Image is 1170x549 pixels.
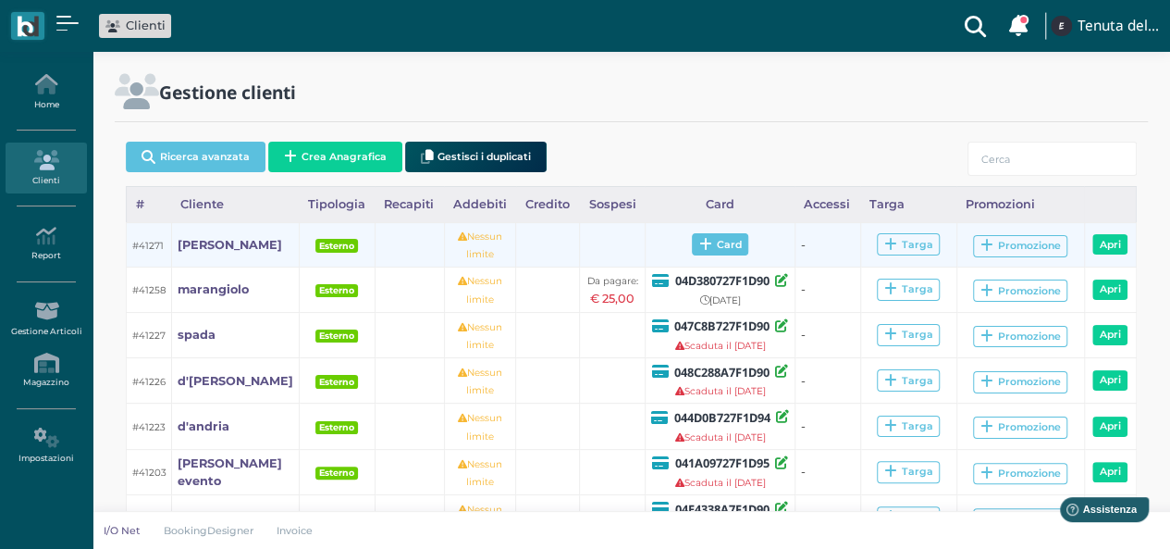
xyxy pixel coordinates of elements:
b: 047C8B727F1D90 [674,318,770,334]
div: Promozioni [956,187,1084,222]
td: - [794,358,860,404]
small: Nessun limite [458,504,502,533]
span: Card [692,233,748,256]
b: Esterno [319,285,354,295]
a: Apri [1092,417,1127,437]
b: Esterno [319,241,354,251]
a: Apri [1092,325,1127,345]
b: Esterno [319,422,354,432]
small: Nessun limite [458,412,502,442]
a: Apri [1092,234,1127,255]
b: d'[PERSON_NAME] [178,374,293,388]
small: Nessun limite [458,321,502,351]
div: Recapiti [375,187,444,222]
img: logo [17,16,38,37]
div: Promozione [980,375,1061,389]
div: Targa [883,374,932,388]
td: - [794,223,860,267]
div: Promozione [980,239,1061,253]
td: - [794,494,860,540]
div: € 25,00 [585,290,640,307]
a: Apri [1092,280,1127,300]
div: Credito [516,187,580,222]
td: - [794,449,860,494]
td: - [794,312,860,357]
div: Promozione [980,420,1061,434]
b: 044D0B727F1D94 [673,409,770,426]
small: #41203 [132,467,166,479]
small: Nessun limite [458,275,502,305]
small: #41271 [132,240,164,252]
div: Promozione [980,284,1061,298]
p: I/O Net [104,523,141,538]
div: Cliente [172,187,300,222]
small: #41227 [132,330,166,342]
div: Targa [883,419,932,433]
small: #41226 [132,376,166,388]
b: 04D380727F1D90 [674,272,769,289]
td: - [794,267,860,312]
a: marangiolo [178,281,249,298]
a: Magazzino [6,345,86,396]
a: Invoice [265,523,326,538]
img: ... [1051,16,1071,36]
h4: Tenuta del Barco [1078,19,1159,34]
b: 048C288A7F1D90 [674,364,770,381]
div: Addebiti [444,187,516,222]
button: Crea Anagrafica [268,142,402,172]
b: Esterno [319,468,354,478]
div: Tipologia [299,187,375,222]
a: Report [6,218,86,269]
div: Card [645,187,794,222]
a: Clienti [105,17,166,34]
b: Esterno [319,331,354,341]
a: [PERSON_NAME] evento [178,455,293,490]
small: Scaduta il [DATE] [674,385,765,397]
a: ... Tenuta del Barco [1048,4,1159,48]
small: Nessun limite [458,458,502,488]
a: BookingDesigner [152,523,265,538]
a: d'andria [178,418,229,435]
b: [PERSON_NAME] evento [178,456,282,488]
a: Home [6,67,86,118]
div: Targa [860,187,956,222]
a: spada [178,326,216,343]
div: Accessi [794,187,860,222]
small: Scaduta il [DATE] [674,477,765,489]
div: Targa [883,238,932,252]
small: Scaduta il [DATE] [674,431,765,443]
a: Impostazioni [6,420,86,471]
span: Assistenza [55,15,122,29]
small: [DATE] [699,294,740,306]
div: Promozione [980,330,1061,343]
small: Nessun limite [458,231,502,260]
a: [PERSON_NAME] [178,236,282,254]
b: marangiolo [178,282,249,296]
a: d'[PERSON_NAME] [178,372,293,390]
small: Da pagare: [586,275,637,287]
button: Ricerca avanzata [126,142,265,172]
div: Targa [883,465,932,479]
iframe: Help widget launcher [1039,492,1154,533]
div: Targa [883,328,932,342]
div: Promozione [980,467,1061,480]
small: Scaduta il [DATE] [674,340,765,352]
td: - [794,404,860,449]
b: Esterno [319,377,354,387]
b: 04E4338A7F1D90 [674,501,769,518]
button: Gestisci i duplicati [405,142,547,172]
b: [PERSON_NAME] [178,238,282,252]
span: Clienti [126,17,166,34]
a: [PERSON_NAME] [178,509,282,527]
a: Gestione Articoli [6,293,86,344]
b: d'andria [178,419,229,433]
div: # [127,187,172,222]
small: #41258 [132,284,166,296]
a: Apri [1092,462,1127,482]
b: 041A09727F1D95 [674,455,769,471]
input: Cerca [967,142,1137,176]
small: Nessun limite [458,367,502,396]
a: Apri [1092,370,1127,391]
b: spada [178,328,216,342]
small: #41223 [132,421,166,433]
